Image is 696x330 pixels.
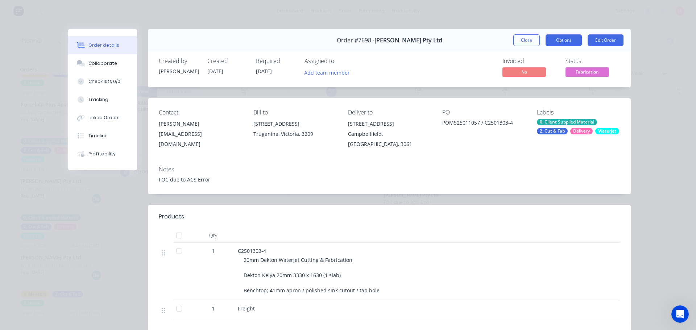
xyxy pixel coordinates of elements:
[6,210,139,220] div: [DATE]
[68,91,137,109] button: Tracking
[348,109,431,116] div: Deliver to
[113,3,127,17] button: Home
[301,67,354,77] button: Add team member
[502,67,546,76] span: No
[570,128,593,134] div: Delivery
[588,34,623,46] button: Edit Order
[88,42,119,49] div: Order details
[68,145,137,163] button: Profitability
[238,305,255,312] span: Freight
[20,157,68,163] b: Show/Hide Users
[212,305,215,312] span: 1
[6,138,119,197] div: Our Development Team has created a separate task to update this, so theShow/Hide Userslist will b...
[159,176,620,183] div: FOC due to ACS Error
[68,127,137,145] button: Timeline
[68,72,137,91] button: Checklists 0/0
[127,3,140,16] div: Close
[159,109,242,116] div: Contact
[565,67,609,76] span: Fabrication
[565,58,620,64] div: Status
[537,128,568,134] div: 2. Cut & Fab
[159,166,620,173] div: Notes
[88,114,120,121] div: Linked Orders
[12,198,48,202] div: Maricar • [DATE]
[304,58,377,64] div: Assigned to
[191,228,235,243] div: Qty
[6,138,139,210] div: Maricar says…
[337,37,374,44] span: Order #7698 -
[565,67,609,78] button: Fabrication
[21,4,32,16] img: Profile image for Maricar
[46,237,52,243] button: Start recording
[304,67,354,77] button: Add team member
[88,60,117,67] div: Collaborate
[537,119,597,125] div: 0. Client Supplied Material
[6,222,139,234] textarea: Message…
[159,129,242,149] div: [EMAIL_ADDRESS][DOMAIN_NAME]
[88,151,116,157] div: Profitability
[537,109,620,116] div: Labels
[442,109,525,116] div: PO
[88,96,108,103] div: Tracking
[502,58,557,64] div: Invoiced
[244,256,380,294] span: 20mm Dekton Waterjet Cutting & Fabrication Dekton Kelya 20mm 3330 x 1630 (1 slab) Benchtop; 41mm ...
[88,133,108,139] div: Timeline
[256,58,296,64] div: Required
[238,247,266,254] span: C2501303-4
[26,220,139,285] div: Thanks [PERSON_NAME]! Makes sense why it wasn't matching up, we definitely need those to be seper...
[68,54,137,72] button: Collaborate
[374,37,442,44] span: [PERSON_NAME] Pty Ltd
[35,9,87,16] p: Active in the last 15m
[11,237,17,243] button: Emoji picker
[159,212,184,221] div: Products
[442,119,525,129] div: POMS25011057 / C2501303-4
[256,68,272,75] span: [DATE]
[671,305,689,323] iframe: Intercom live chat
[253,129,336,139] div: Truganina, Victoria, 3209
[159,119,242,129] div: [PERSON_NAME]
[253,119,336,129] div: [STREET_ADDRESS]
[34,237,40,243] button: Upload attachment
[12,143,113,192] div: Our Development Team has created a separate task to update this, so the list will be visible dire...
[68,109,137,127] button: Linked Orders
[348,129,431,149] div: Campbellfield, [GEOGRAPHIC_DATA], 3061
[88,78,120,85] div: Checklists 0/0
[348,119,431,149] div: [STREET_ADDRESS]Campbellfield, [GEOGRAPHIC_DATA], 3061
[348,119,431,129] div: [STREET_ADDRESS]
[68,36,137,54] button: Order details
[595,128,619,134] div: Waterjet
[546,34,582,46] button: Options
[5,3,18,17] button: go back
[212,247,215,255] span: 1
[513,34,540,46] button: Close
[124,234,136,246] button: Send a message…
[253,119,336,142] div: [STREET_ADDRESS]Truganina, Victoria, 3209
[159,119,242,149] div: [PERSON_NAME][EMAIL_ADDRESS][DOMAIN_NAME]
[207,68,223,75] span: [DATE]
[253,109,336,116] div: Bill to
[207,58,247,64] div: Created
[35,4,57,9] h1: Maricar
[159,58,199,64] div: Created by
[159,67,199,75] div: [PERSON_NAME]
[23,237,29,243] button: Gif picker
[6,220,139,294] div: Stacey says…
